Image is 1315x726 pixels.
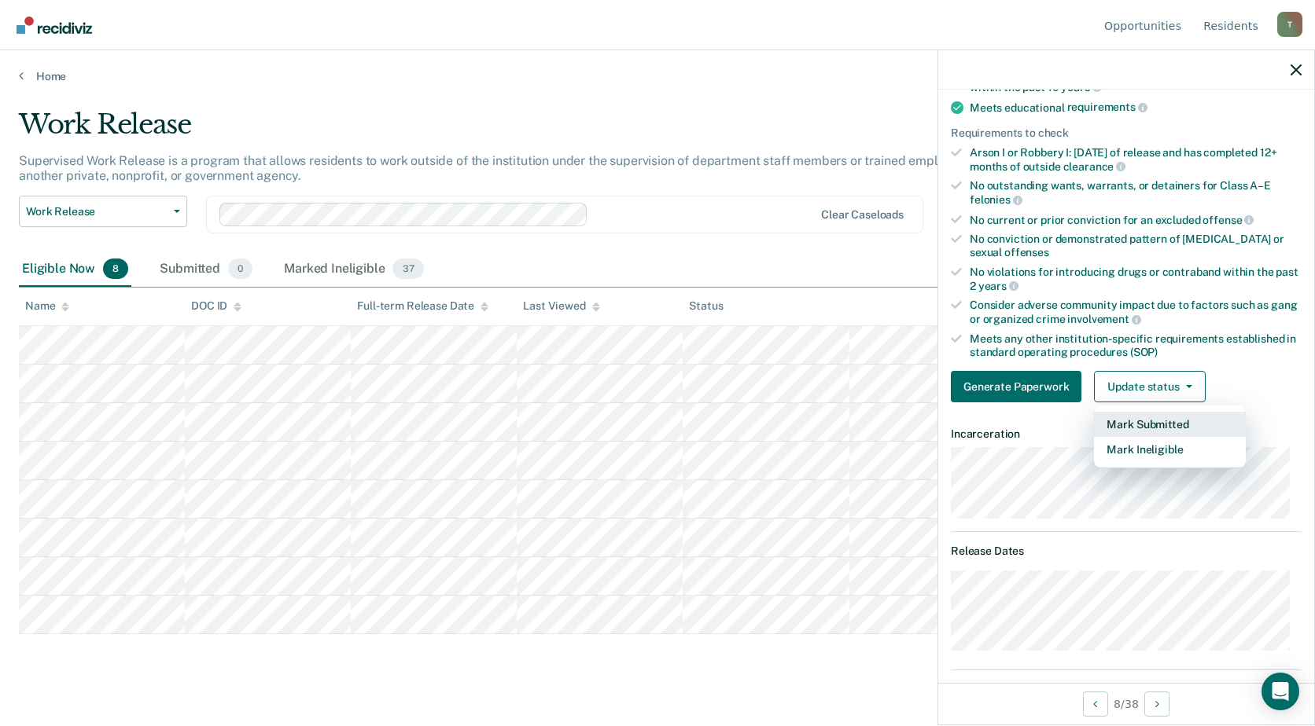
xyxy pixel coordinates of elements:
[25,299,69,313] div: Name
[951,371,1081,402] button: Generate Paperwork
[19,252,131,287] div: Eligible Now
[1004,246,1049,258] span: offenses
[1277,12,1302,37] div: T
[951,427,1302,441] dt: Incarceration
[970,146,1302,173] div: Arson I or Robbery I: [DATE] of release and has completed 12+ months of outside
[17,16,92,34] img: Recidiviz
[1063,160,1126,173] span: clearance
[19,153,986,183] p: Supervised Work Release is a program that allows residents to work outside of the institution und...
[191,299,241,313] div: DOC ID
[1083,691,1108,717] button: Previous Opportunity
[19,108,1005,153] div: Work Release
[970,101,1302,115] div: Meets educational
[157,252,256,287] div: Submitted
[26,205,168,218] span: Work Release
[281,252,426,287] div: Marked Ineligible
[1094,371,1205,402] button: Update status
[970,332,1302,359] div: Meets any other institution-specific requirements established in standard operating procedures
[1061,81,1101,93] span: years
[1067,101,1147,113] span: requirements
[970,193,1022,206] span: felonies
[951,544,1302,558] dt: Release Dates
[970,266,1302,292] div: No violations for introducing drugs or contraband within the past 2
[1144,691,1170,717] button: Next Opportunity
[103,258,128,279] span: 8
[357,299,488,313] div: Full-term Release Date
[1203,214,1254,226] span: offense
[1262,673,1299,710] div: Open Intercom Messenger
[1094,412,1246,437] button: Mark Submitted
[689,299,723,313] div: Status
[1277,12,1302,37] button: Profile dropdown button
[970,299,1302,325] div: Consider adverse community impact due to factors such as gang or organized crime
[1094,405,1246,468] div: Dropdown Menu
[1094,437,1246,462] button: Mark Ineligible
[523,299,599,313] div: Last Viewed
[392,258,423,279] span: 37
[970,213,1302,227] div: No current or prior conviction for an excluded
[938,683,1314,724] div: 8 / 38
[970,179,1302,206] div: No outstanding wants, warrants, or detainers for Class A–E
[951,126,1302,140] div: Requirements to check
[821,208,904,222] div: Clear caseloads
[970,233,1302,259] div: No conviction or demonstrated pattern of [MEDICAL_DATA] or sexual
[1067,313,1140,325] span: involvement
[228,258,252,279] span: 0
[978,280,1018,292] span: years
[1130,346,1158,358] span: (SOP)
[19,69,1296,83] a: Home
